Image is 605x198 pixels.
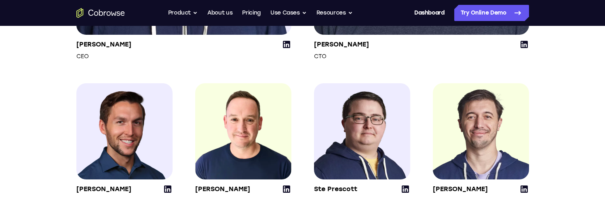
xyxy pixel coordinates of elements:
[314,83,410,179] img: Ste Prescott, Lead Solutions Engineer
[270,5,307,21] button: Use Cases
[76,83,173,179] img: Zac Scalzi, Director of Sales
[195,82,291,179] img: Huw Edwards, Director of Customer Success
[195,184,266,194] p: [PERSON_NAME]
[168,5,198,21] button: Product
[76,53,131,61] p: CEO
[76,8,125,18] a: Go to the home page
[207,5,232,21] a: About us
[316,5,353,21] button: Resources
[314,53,369,61] p: CTO
[454,5,529,21] a: Try Online Demo
[76,40,131,49] p: [PERSON_NAME]
[242,5,261,21] a: Pricing
[314,184,367,194] p: Ste Prescott
[414,5,445,21] a: Dashboard
[76,184,131,194] p: [PERSON_NAME]
[433,83,529,179] img: João Acabado, Lead Solutions Engineer
[433,184,488,194] p: [PERSON_NAME]
[314,40,369,49] p: [PERSON_NAME]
